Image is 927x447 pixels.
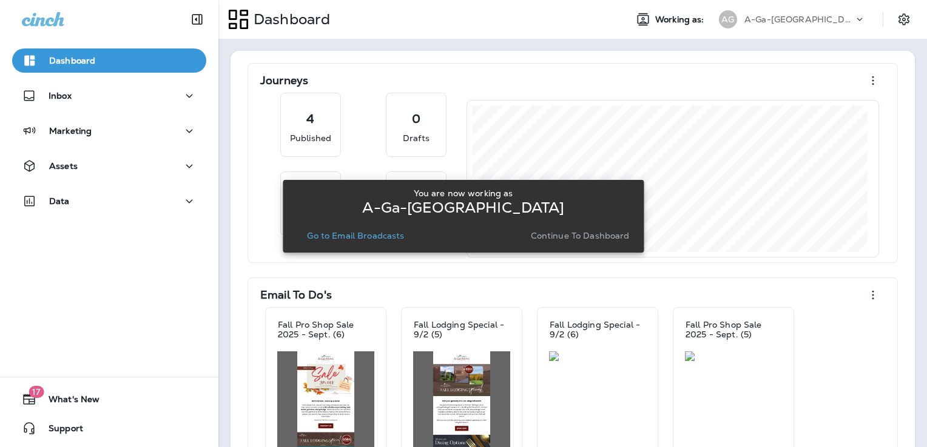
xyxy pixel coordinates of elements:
button: Dashboard [12,48,206,73]
p: A-Ga-[GEOGRAPHIC_DATA] [744,15,854,24]
button: Collapse Sidebar [180,7,214,31]
p: Data [49,196,70,206]
button: Assets [12,154,206,178]
button: Continue to Dashboard [526,227,635,244]
span: Support [36,423,83,438]
p: Marketing [49,126,92,136]
button: 17What's New [12,387,206,411]
p: Fall Pro Shop Sale 2025 - Sept. (6) [278,320,374,339]
p: Email To Do's [260,289,332,301]
button: Data [12,189,206,213]
p: Inbox [49,91,72,101]
p: Dashboard [249,10,330,28]
span: 17 [29,386,44,398]
img: 73a7de9c-fe4c-4dd0-a5d1-f77847e63ea6.jpg [685,351,782,361]
p: A-Ga-[GEOGRAPHIC_DATA] [362,203,564,213]
p: You are now working as [414,188,513,198]
div: AG [719,10,737,28]
button: Support [12,416,206,440]
button: Go to Email Broadcasts [302,227,409,244]
button: Inbox [12,84,206,108]
p: Assets [49,161,78,171]
p: Continue to Dashboard [531,231,630,240]
span: What's New [36,394,99,409]
span: Working as: [655,15,707,25]
p: Dashboard [49,56,95,65]
p: Fall Pro Shop Sale 2025 - Sept. (5) [686,320,781,339]
p: Journeys [260,74,308,87]
button: Settings [893,8,915,30]
button: Marketing [12,119,206,143]
p: Go to Email Broadcasts [307,231,404,240]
